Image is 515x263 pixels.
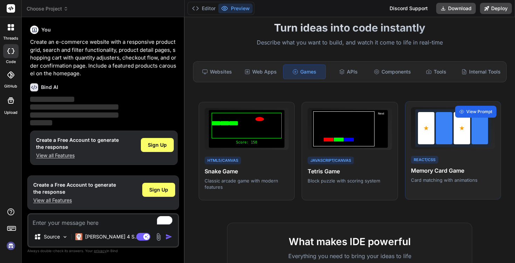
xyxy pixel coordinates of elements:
[411,156,438,164] div: React/CSS
[33,197,116,204] p: View all Features
[436,3,476,14] button: Download
[30,112,118,118] span: ‌
[218,4,253,13] button: Preview
[239,252,461,260] p: Everything you need to bring your ideas to life
[196,64,238,79] div: Websites
[283,64,326,79] div: Games
[205,167,289,175] h4: Snake Game
[308,167,392,175] h4: Tetris Game
[212,140,282,145] div: Score: 150
[41,84,58,91] h6: Bind AI
[308,157,354,165] div: JavaScript/Canvas
[33,181,116,195] h1: Create a Free Account to generate the response
[6,59,16,65] label: code
[30,97,74,102] span: ‌
[385,3,432,14] div: Discord Support
[36,137,119,151] h1: Create a Free Account to generate the response
[411,166,495,175] h4: Memory Card Game
[149,186,168,193] span: Sign Up
[411,177,495,183] p: Card matching with animations
[148,141,167,148] span: Sign Up
[308,178,392,184] p: Block puzzle with scoring system
[189,4,218,13] button: Editor
[5,240,17,252] img: signin
[4,83,17,89] label: GitHub
[189,21,511,34] h1: Turn ideas into code instantly
[376,111,386,146] div: Next
[189,38,511,47] p: Describe what you want to build, and watch it come to life in real-time
[466,109,492,115] span: View Prompt
[459,64,503,79] div: Internal Tools
[30,104,118,110] span: ‌
[4,110,18,116] label: Upload
[94,249,107,253] span: privacy
[154,233,163,241] img: attachment
[415,64,457,79] div: Tools
[28,214,178,227] textarea: To enrich screen reader interactions, please activate Accessibility in Grammarly extension settings
[62,234,68,240] img: Pick Models
[480,3,512,14] button: Deploy
[85,233,137,240] p: [PERSON_NAME] 4 S..
[205,178,289,190] p: Classic arcade game with modern features
[30,120,52,125] span: ‌
[27,5,68,12] span: Choose Project
[75,233,82,240] img: Claude 4 Sonnet
[165,233,172,240] img: icon
[36,152,119,159] p: View all Features
[205,157,241,165] div: HTML5/Canvas
[371,64,414,79] div: Components
[239,234,461,249] h2: What makes IDE powerful
[41,26,51,33] h6: You
[30,38,178,78] p: Create an e-commerce website with a responsive product grid, search and filter functionality, pro...
[27,248,179,254] p: Always double-check its answers. Your in Bind
[327,64,369,79] div: APIs
[240,64,282,79] div: Web Apps
[3,35,18,41] label: threads
[44,233,60,240] p: Source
